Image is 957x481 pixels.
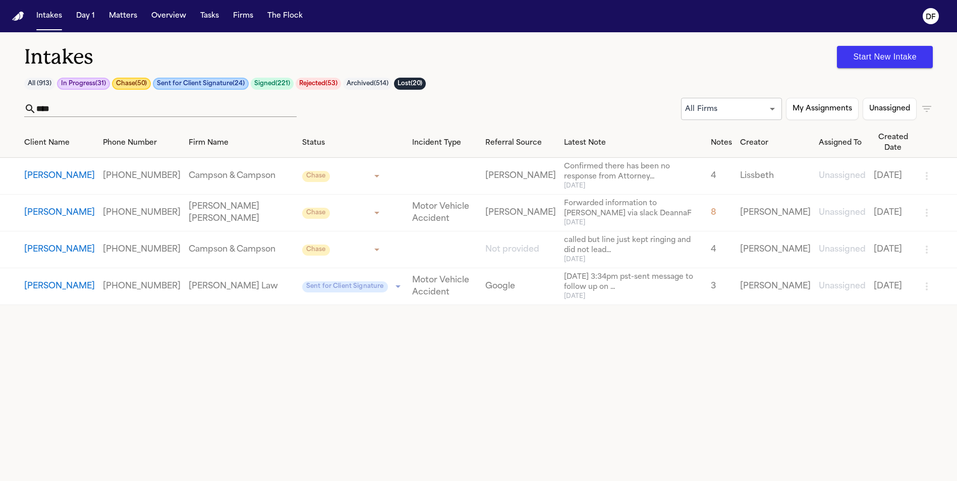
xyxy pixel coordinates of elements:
[251,78,294,90] button: Signed(221)
[564,182,702,190] span: [DATE]
[12,12,24,21] img: Finch Logo
[564,199,702,219] span: Forwarded information to [PERSON_NAME] via slack DeannaF
[564,272,702,292] span: [DATE] 3:34pm pst-sent message to follow up on ...
[711,246,716,254] span: 4
[394,78,426,90] button: Lost(20)
[412,274,478,298] a: View details for Mike Jackson
[24,78,55,90] button: All (913)
[711,172,716,180] span: 4
[72,7,99,25] a: Day 1
[819,207,866,219] a: View details for Jackie Nicholas
[711,207,732,219] a: View details for Jackie Nicholas
[24,207,95,219] button: View details for Jackie Nicholas
[196,7,223,25] button: Tasks
[485,138,556,148] div: Referral Source
[302,208,330,219] span: Chase
[819,209,866,217] span: Unassigned
[302,171,330,182] span: Chase
[819,282,866,290] span: Unassigned
[740,280,811,292] a: View details for Mike Jackson
[302,138,404,148] div: Status
[819,280,866,292] a: View details for Mike Jackson
[819,138,866,148] div: Assigned To
[263,7,307,25] button: The Flock
[302,279,404,293] div: Update intake status
[105,7,141,25] button: Matters
[564,199,702,227] a: View details for Jackie Nicholas
[740,207,811,219] a: View details for Jackie Nicholas
[302,245,330,256] span: Chase
[189,138,294,148] div: Firm Name
[874,207,913,219] a: View details for Jackie Nicholas
[711,170,732,182] a: View details for Jackie Acquista
[343,78,392,90] button: Archived(514)
[103,280,181,292] a: View details for Mike Jackson
[302,243,383,257] div: Update intake status
[229,7,257,25] button: Firms
[711,280,732,292] a: View details for Mike Jackson
[485,207,556,219] a: View details for Jackie Nicholas
[302,169,383,183] div: Update intake status
[189,244,294,256] a: View details for Daryl Jackson
[103,207,181,219] a: View details for Jackie Nicholas
[112,78,151,90] button: Chase(50)
[819,244,866,256] a: View details for Daryl Jackson
[874,244,913,256] a: View details for Daryl Jackson
[103,170,181,182] a: View details for Jackie Acquista
[711,209,716,217] span: 8
[564,235,702,256] span: called but line just kept ringing and did not lead...
[740,244,811,256] a: View details for Daryl Jackson
[24,244,95,256] button: View details for Daryl Jackson
[412,138,478,148] div: Incident Type
[485,280,556,292] a: View details for Mike Jackson
[564,292,702,300] span: [DATE]
[874,170,913,182] a: View details for Jackie Acquista
[296,78,341,90] button: Rejected(53)
[189,201,294,225] a: View details for Jackie Nicholas
[57,78,110,90] button: In Progress(31)
[485,170,556,182] a: View details for Jackie Acquista
[564,256,702,264] span: [DATE]
[103,244,181,256] a: View details for Daryl Jackson
[564,219,702,227] span: [DATE]
[412,201,478,225] a: View details for Jackie Nicholas
[564,162,702,182] span: Confirmed there has been no response from Attorney...
[711,282,716,290] span: 3
[147,7,190,25] button: Overview
[24,138,95,148] div: Client Name
[32,7,66,25] button: Intakes
[819,170,866,182] a: View details for Jackie Acquista
[874,280,913,292] a: View details for Mike Jackson
[874,132,913,153] div: Created Date
[711,244,732,256] a: View details for Daryl Jackson
[103,138,181,148] div: Phone Number
[837,46,933,68] button: Start New Intake
[302,281,388,292] span: Sent for Client Signature
[786,98,859,120] button: My Assignments
[863,98,917,120] button: Unassigned
[564,162,702,190] a: View details for Jackie Acquista
[711,138,732,148] div: Notes
[189,170,294,182] a: View details for Jackie Acquista
[485,244,556,256] a: View details for Daryl Jackson
[819,246,866,254] span: Unassigned
[24,280,95,292] a: View details for Mike Jackson
[564,138,702,148] div: Latest Note
[24,44,93,70] h1: Intakes
[740,138,811,148] div: Creator
[302,206,383,220] div: Update intake status
[485,246,539,254] span: Not provided
[564,272,702,300] a: View details for Mike Jackson
[24,170,95,182] button: View details for Jackie Acquista
[564,235,702,264] a: View details for Daryl Jackson
[740,170,811,182] a: View details for Jackie Acquista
